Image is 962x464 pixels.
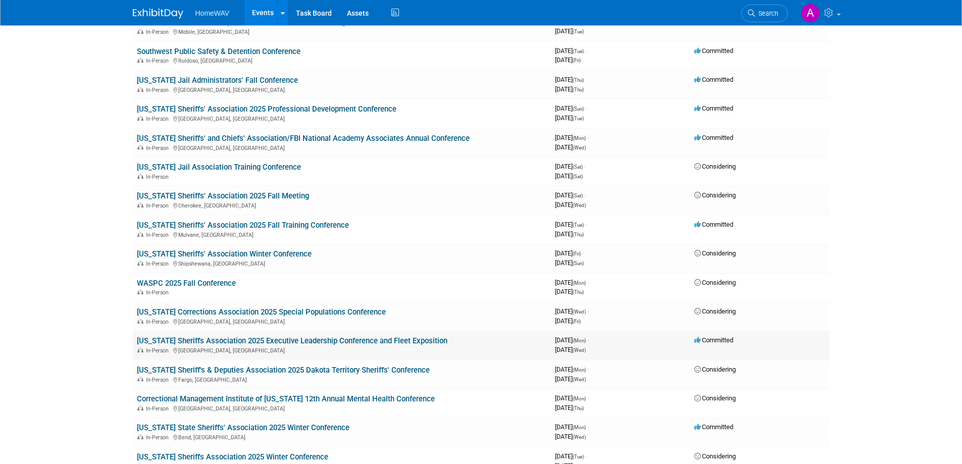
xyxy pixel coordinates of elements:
[573,202,586,208] span: (Wed)
[137,375,547,383] div: Fargo, [GEOGRAPHIC_DATA]
[555,76,587,83] span: [DATE]
[146,87,172,93] span: In-Person
[137,29,143,34] img: In-Person Event
[573,434,586,440] span: (Wed)
[555,433,586,440] span: [DATE]
[555,134,589,141] span: [DATE]
[573,106,584,112] span: (Sun)
[146,261,172,267] span: In-Person
[555,172,583,180] span: [DATE]
[582,249,584,257] span: -
[137,202,143,208] img: In-Person Event
[694,191,736,199] span: Considering
[587,279,589,286] span: -
[555,221,587,228] span: [DATE]
[137,377,143,382] img: In-Person Event
[694,221,733,228] span: Committed
[573,135,586,141] span: (Mon)
[137,423,349,432] a: [US_STATE] State Sheriffs' Association 2025 Winter Conference
[137,76,298,85] a: [US_STATE] Jail Administrators' Fall Conference
[137,114,547,122] div: [GEOGRAPHIC_DATA], [GEOGRAPHIC_DATA]
[137,116,143,121] img: In-Person Event
[584,191,586,199] span: -
[146,347,172,354] span: In-Person
[573,338,586,343] span: (Mon)
[137,230,547,238] div: Mulvane, [GEOGRAPHIC_DATA]
[555,404,584,411] span: [DATE]
[137,87,143,92] img: In-Person Event
[555,105,587,112] span: [DATE]
[555,249,584,257] span: [DATE]
[137,317,547,325] div: [GEOGRAPHIC_DATA], [GEOGRAPHIC_DATA]
[694,366,736,373] span: Considering
[137,259,547,267] div: Shipshewana, [GEOGRAPHIC_DATA]
[137,58,143,63] img: In-Person Event
[573,454,584,459] span: (Tue)
[146,232,172,238] span: In-Person
[573,377,586,382] span: (Wed)
[137,56,547,64] div: Ruidoso, [GEOGRAPHIC_DATA]
[146,202,172,209] span: In-Person
[137,191,309,200] a: [US_STATE] Sheriffs' Association 2025 Fall Meeting
[555,375,586,383] span: [DATE]
[146,29,172,35] span: In-Person
[573,164,583,170] span: (Sat)
[694,134,733,141] span: Committed
[555,191,586,199] span: [DATE]
[555,47,587,55] span: [DATE]
[555,85,584,93] span: [DATE]
[555,394,589,402] span: [DATE]
[137,433,547,441] div: Bend, [GEOGRAPHIC_DATA]
[573,425,586,430] span: (Mon)
[555,114,584,122] span: [DATE]
[137,85,547,93] div: [GEOGRAPHIC_DATA], [GEOGRAPHIC_DATA]
[694,105,733,112] span: Committed
[195,9,230,17] span: HomeWAV
[137,452,328,461] a: [US_STATE] Sheriffs Association 2025 Winter Conference
[555,423,589,431] span: [DATE]
[585,76,587,83] span: -
[555,230,584,238] span: [DATE]
[694,47,733,55] span: Committed
[585,221,587,228] span: -
[585,47,587,55] span: -
[573,77,584,83] span: (Thu)
[137,394,435,403] a: Correctional Management Institute of [US_STATE] 12th Annual Mental Health Conference
[694,76,733,83] span: Committed
[555,143,586,151] span: [DATE]
[137,27,547,35] div: Mobile, [GEOGRAPHIC_DATA]
[146,145,172,151] span: In-Person
[694,336,733,344] span: Committed
[694,394,736,402] span: Considering
[801,4,820,23] img: Amanda Jasper
[137,232,143,237] img: In-Person Event
[573,222,584,228] span: (Tue)
[146,58,172,64] span: In-Person
[555,259,584,267] span: [DATE]
[555,346,586,353] span: [DATE]
[587,394,589,402] span: -
[137,346,547,354] div: [GEOGRAPHIC_DATA], [GEOGRAPHIC_DATA]
[573,145,586,150] span: (Wed)
[137,347,143,352] img: In-Person Event
[555,27,584,35] span: [DATE]
[146,405,172,412] span: In-Person
[587,134,589,141] span: -
[573,232,584,237] span: (Thu)
[755,10,778,17] span: Search
[137,174,143,179] img: In-Person Event
[555,56,581,64] span: [DATE]
[694,423,733,431] span: Committed
[585,105,587,112] span: -
[137,434,143,439] img: In-Person Event
[555,317,581,325] span: [DATE]
[137,366,430,375] a: [US_STATE] Sheriff's & Deputies Association 2025 Dakota Territory Sheriffs' Conference
[137,405,143,410] img: In-Person Event
[573,251,581,256] span: (Fri)
[146,116,172,122] span: In-Person
[137,145,143,150] img: In-Person Event
[555,336,589,344] span: [DATE]
[694,163,736,170] span: Considering
[146,174,172,180] span: In-Person
[146,289,172,296] span: In-Person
